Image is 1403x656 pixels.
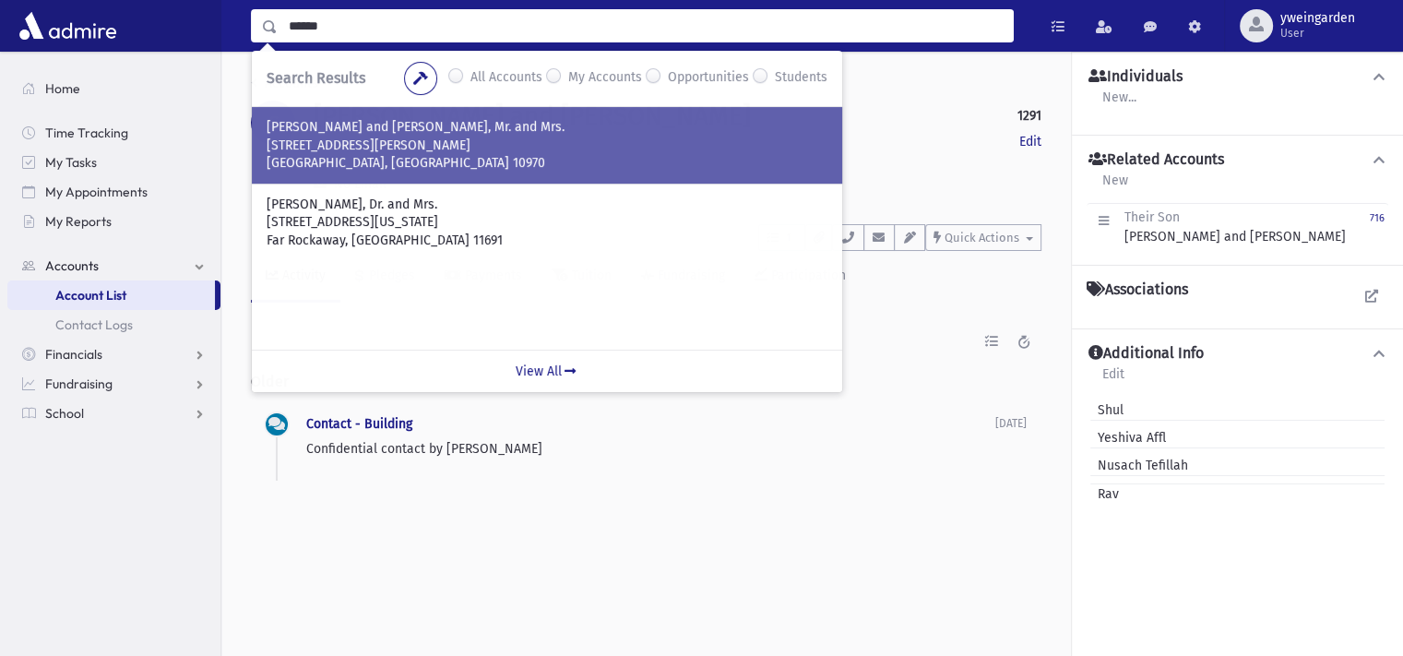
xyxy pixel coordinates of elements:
[267,213,827,232] p: [STREET_ADDRESS][US_STATE]
[1019,132,1041,151] a: Edit
[1088,344,1204,364] h4: Additional Info
[995,417,1027,430] span: [DATE]
[55,316,133,333] span: Contact Logs
[15,7,121,44] img: AdmirePro
[45,405,84,422] span: School
[1370,208,1385,246] a: 716
[251,76,318,91] a: Accounts
[1090,400,1124,420] span: Shul
[1124,209,1180,225] span: Their Son
[1017,106,1041,125] strong: 1291
[1090,484,1119,504] span: Rav
[1087,280,1188,299] h4: Associations
[45,80,80,97] span: Home
[1088,67,1183,87] h4: Individuals
[1280,11,1355,26] span: yweingarden
[45,125,128,141] span: Time Tracking
[925,224,1041,251] button: Quick Actions
[1087,150,1388,170] button: Related Accounts
[1370,212,1385,224] small: 716
[267,137,827,155] p: [STREET_ADDRESS][PERSON_NAME]
[668,67,749,89] label: Opportunities
[251,101,295,145] div: G
[7,251,220,280] a: Accounts
[1088,150,1224,170] h4: Related Accounts
[1101,170,1129,203] a: New
[267,69,365,87] span: Search Results
[7,340,220,369] a: Financials
[45,376,113,392] span: Fundraising
[267,118,827,137] p: [PERSON_NAME] and [PERSON_NAME], Mr. and Mrs.
[7,148,220,177] a: My Tasks
[1280,26,1355,41] span: User
[306,439,995,459] p: Confidential contact by [PERSON_NAME]
[251,251,340,303] a: Activity
[7,177,220,207] a: My Appointments
[252,350,842,392] a: View All
[775,67,827,89] label: Students
[7,207,220,236] a: My Reports
[1087,67,1388,87] button: Individuals
[306,416,412,432] a: Contact - Building
[7,310,220,340] a: Contact Logs
[267,196,827,214] p: [PERSON_NAME], Dr. and Mrs.
[1090,456,1188,475] span: Nusach Tefillah
[55,287,126,304] span: Account List
[1090,428,1166,447] span: Yeshiva Affl
[267,154,827,173] p: [GEOGRAPHIC_DATA], [GEOGRAPHIC_DATA] 10970
[45,184,148,200] span: My Appointments
[7,118,220,148] a: Time Tracking
[45,213,112,230] span: My Reports
[7,280,215,310] a: Account List
[945,231,1019,245] span: Quick Actions
[278,9,1013,42] input: Search
[568,67,642,89] label: My Accounts
[7,74,220,103] a: Home
[7,399,220,428] a: School
[1101,87,1137,120] a: New...
[1087,344,1388,364] button: Additional Info
[45,257,99,274] span: Accounts
[1124,208,1346,246] div: [PERSON_NAME] and [PERSON_NAME]
[470,67,542,89] label: All Accounts
[45,154,97,171] span: My Tasks
[1101,364,1125,397] a: Edit
[251,358,1041,405] h2: Older
[7,369,220,399] a: Fundraising
[267,232,827,250] p: Far Rockaway, [GEOGRAPHIC_DATA] 11691
[251,74,318,101] nav: breadcrumb
[45,346,102,363] span: Financials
